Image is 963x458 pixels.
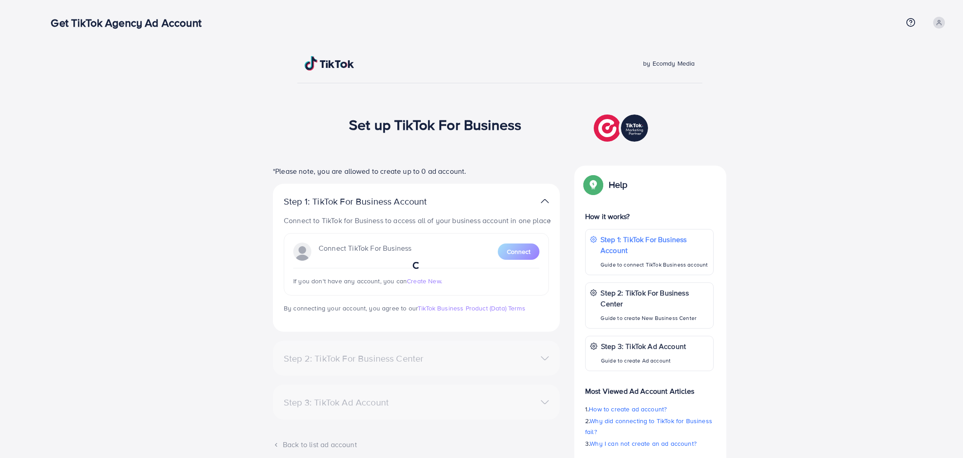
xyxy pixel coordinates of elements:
img: TikTok partner [541,195,549,208]
img: TikTok partner [594,112,650,144]
p: 2. [585,415,714,437]
p: 3. [585,438,714,449]
p: *Please note, you are allowed to create up to 0 ad account. [273,166,560,177]
p: Step 2: TikTok For Business Center [601,287,709,309]
span: Why I can not create an ad account? [590,439,696,448]
h3: Get TikTok Agency Ad Account [51,16,208,29]
p: Guide to create Ad account [601,355,686,366]
p: Most Viewed Ad Account Articles [585,378,714,396]
span: by Ecomdy Media [643,59,695,68]
p: 1. [585,404,714,415]
p: Guide to connect TikTok Business account [601,259,709,270]
div: Back to list ad account [273,439,560,450]
p: Guide to create New Business Center [601,313,709,324]
p: Step 1: TikTok For Business Account [284,196,456,207]
p: How it works? [585,211,714,222]
p: Step 1: TikTok For Business Account [601,234,709,256]
img: TikTok [305,56,354,71]
img: Popup guide [585,177,601,193]
h1: Set up TikTok For Business [349,116,521,133]
p: Step 3: TikTok Ad Account [601,341,686,352]
span: Why did connecting to TikTok for Business fail? [585,416,712,436]
p: Help [609,179,628,190]
span: How to create ad account? [589,405,667,414]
